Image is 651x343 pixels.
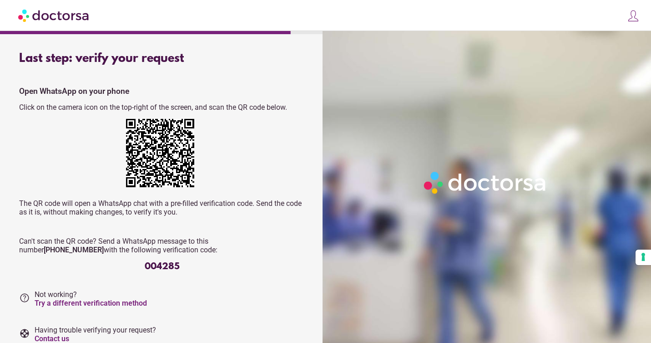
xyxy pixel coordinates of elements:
[19,199,306,216] p: The QR code will open a WhatsApp chat with a pre-filled verification code. Send the code as it is...
[126,119,199,192] div: https://wa.me/+12673231263?text=My+request+verification+code+is+004285
[19,292,30,303] i: help
[126,119,194,187] img: 0kEirdMd9j4AAAAASUVORK5CYII=
[35,334,69,343] a: Contact us
[19,87,129,96] strong: Open WhatsApp on your phone
[19,103,306,112] p: Click on the camera icon on the top-right of the screen, and scan the QR code below.
[19,237,306,254] p: Can't scan the QR code? Send a WhatsApp message to this number with the following verification code:
[19,261,306,272] div: 004285
[627,10,640,22] img: icons8-customer-100.png
[636,250,651,265] button: Your consent preferences for tracking technologies
[35,290,147,307] span: Not working?
[19,52,306,66] div: Last step: verify your request
[18,5,90,26] img: Doctorsa.com
[44,246,104,254] strong: [PHONE_NUMBER]
[420,168,550,197] img: Logo-Doctorsa-trans-White-partial-flat.png
[35,299,147,307] a: Try a different verification method
[35,326,156,343] span: Having trouble verifying your request?
[19,328,30,339] i: support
